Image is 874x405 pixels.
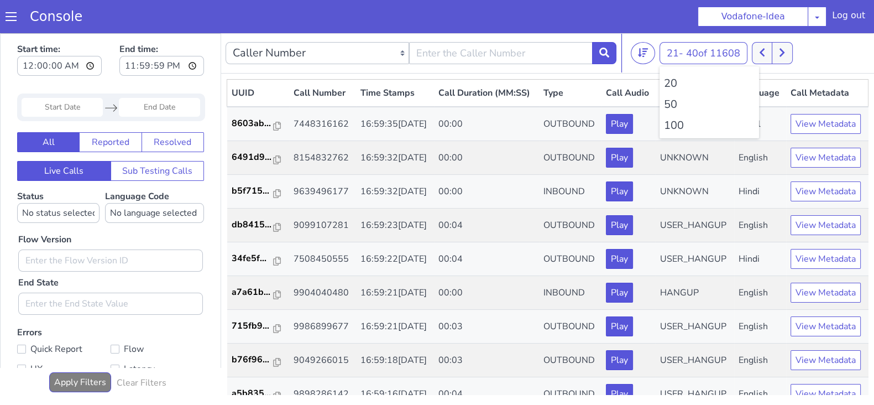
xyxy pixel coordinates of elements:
[356,209,435,243] td: 16:59:22[DATE]
[17,6,102,46] label: Start time:
[111,328,204,344] label: Latency
[232,185,285,198] a: db8415...
[356,277,435,310] td: 16:59:21[DATE]
[17,99,80,119] button: All
[734,175,786,209] td: English
[539,209,602,243] td: OUTBOUND
[232,354,274,367] p: a5b835...
[434,46,539,74] th: Call Duration (MM:SS)
[656,74,734,108] td: UNKNOWN
[227,46,289,74] th: UUID
[786,46,868,74] th: Call Metadata
[434,142,539,175] td: 00:00
[232,320,285,333] a: b76f96...
[791,81,861,101] button: View Metadata
[232,117,285,131] a: 6491d9...
[734,310,786,344] td: English
[105,157,204,190] label: Language Code
[409,9,593,31] input: Enter the Caller Number
[356,142,435,175] td: 16:59:32[DATE]
[356,310,435,344] td: 16:59:18[DATE]
[356,344,435,378] td: 16:59:16[DATE]
[539,74,602,108] td: OUTBOUND
[232,151,285,164] a: b5f715...
[660,9,747,31] button: 21- 40of 11608
[232,219,285,232] a: 34fe5f...
[791,283,861,303] button: View Metadata
[17,308,111,324] label: Quick Report
[356,46,435,74] th: Time Stamps
[664,42,755,59] li: 20
[664,84,755,101] li: 100
[734,344,786,378] td: English
[734,243,786,277] td: English
[656,277,734,310] td: USER_HANGUP
[119,23,204,43] input: End time:
[434,209,539,243] td: 00:04
[791,182,861,202] button: View Metadata
[289,243,356,277] td: 9904040480
[791,148,861,168] button: View Metadata
[356,108,435,142] td: 16:59:32[DATE]
[606,216,633,236] button: Play
[17,170,100,190] select: Status
[232,185,274,198] p: db8415...
[117,345,166,355] h6: Clear Filters
[17,128,111,148] button: Live Calls
[356,74,435,108] td: 16:59:35[DATE]
[434,344,539,378] td: 00:04
[606,115,633,134] button: Play
[434,310,539,344] td: 00:03
[734,277,786,310] td: English
[289,74,356,108] td: 7448316162
[734,142,786,175] td: Hindi
[232,286,274,299] p: 715fb9...
[232,252,285,266] a: a7a61b...
[698,7,808,27] button: Vodafone-Idea
[17,328,111,344] label: UX
[664,63,755,80] li: 50
[79,99,142,119] button: Reported
[434,243,539,277] td: 00:00
[656,209,734,243] td: USER_HANGUP
[539,142,602,175] td: INBOUND
[539,310,602,344] td: OUTBOUND
[791,250,861,269] button: View Metadata
[289,108,356,142] td: 8154832762
[734,46,786,74] th: Language
[289,46,356,74] th: Call Number
[656,344,734,378] td: USER_HANGUP
[791,216,861,236] button: View Metadata
[656,175,734,209] td: USER_HANGUP
[119,6,204,46] label: End time:
[18,243,59,256] label: End State
[232,252,274,266] p: a7a61b...
[232,84,274,97] p: 8603ab...
[656,310,734,344] td: USER_HANGUP
[142,99,204,119] button: Resolved
[18,200,71,213] label: Flow Version
[18,259,203,282] input: Enter the End State Value
[606,317,633,337] button: Play
[539,46,602,74] th: Type
[17,9,96,24] a: Console
[289,344,356,378] td: 9898286142
[656,46,734,74] th: Status
[606,351,633,371] button: Play
[17,157,100,190] label: Status
[434,108,539,142] td: 00:00
[232,151,274,164] p: b5f715...
[601,46,656,74] th: Call Audio
[356,175,435,209] td: 16:59:23[DATE]
[105,170,204,190] select: Language Code
[791,351,861,371] button: View Metadata
[734,74,786,108] td: Tamil
[606,148,633,168] button: Play
[434,175,539,209] td: 00:04
[606,250,633,269] button: Play
[232,219,274,232] p: 34fe5f...
[434,277,539,310] td: 00:03
[539,277,602,310] td: OUTBOUND
[791,317,861,337] button: View Metadata
[119,65,200,84] input: End Date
